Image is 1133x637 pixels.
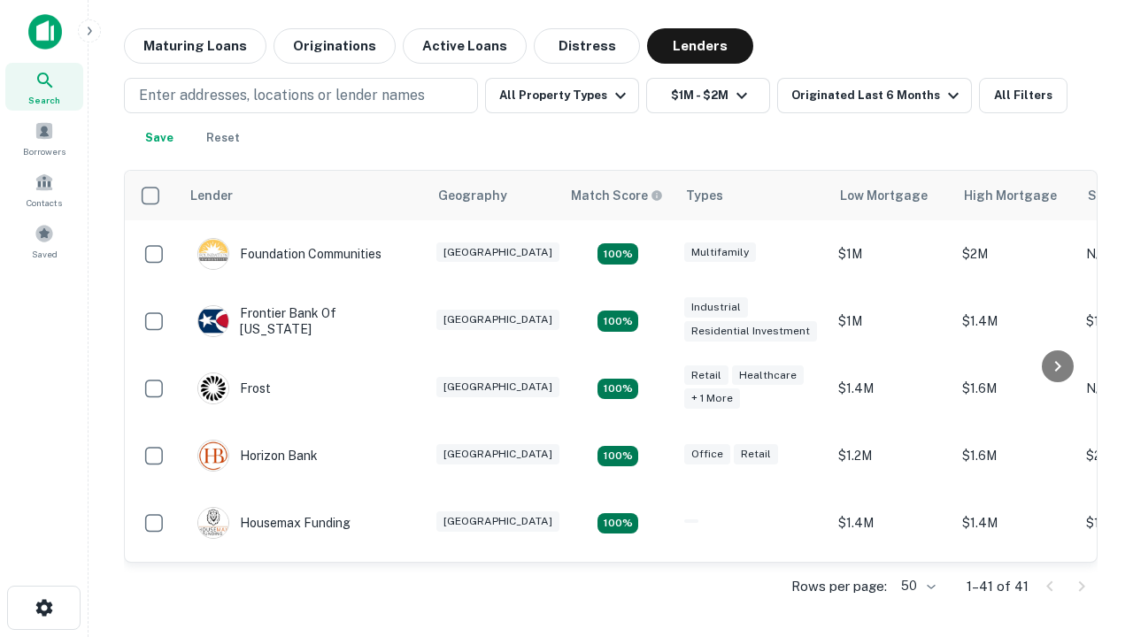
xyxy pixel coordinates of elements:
[27,196,62,210] span: Contacts
[829,489,953,556] td: $1.4M
[675,171,829,220] th: Types
[686,185,723,206] div: Types
[953,171,1077,220] th: High Mortgage
[953,288,1077,355] td: $1.4M
[197,238,382,270] div: Foundation Communities
[829,288,953,355] td: $1M
[198,306,228,336] img: picture
[197,372,271,404] div: Frost
[829,556,953,624] td: $1.4M
[684,242,756,263] div: Multifamily
[436,377,559,397] div: [GEOGRAPHIC_DATA]
[829,220,953,288] td: $1M
[964,185,1057,206] div: High Mortgage
[840,185,928,206] div: Low Mortgage
[953,489,1077,556] td: $1.4M
[684,388,740,409] div: + 1 more
[894,573,938,599] div: 50
[5,63,83,111] a: Search
[124,78,478,113] button: Enter addresses, locations or lender names
[438,185,507,206] div: Geography
[5,114,83,162] a: Borrowers
[597,311,638,332] div: Matching Properties: 4, hasApolloMatch: undefined
[953,355,1077,422] td: $1.6M
[180,171,428,220] th: Lender
[436,511,559,532] div: [GEOGRAPHIC_DATA]
[560,171,675,220] th: Capitalize uses an advanced AI algorithm to match your search with the best lender. The match sco...
[534,28,640,64] button: Distress
[967,576,1029,597] p: 1–41 of 41
[1044,495,1133,580] iframe: Chat Widget
[190,185,233,206] div: Lender
[571,186,663,205] div: Capitalize uses an advanced AI algorithm to match your search with the best lender. The match sco...
[23,144,66,158] span: Borrowers
[829,171,953,220] th: Low Mortgage
[734,444,778,464] div: Retail
[684,444,730,464] div: Office
[198,441,228,471] img: picture
[436,444,559,464] div: [GEOGRAPHIC_DATA]
[953,556,1077,624] td: $1.6M
[791,85,964,106] div: Originated Last 6 Months
[198,373,228,403] img: picture
[28,93,60,107] span: Search
[597,513,638,534] div: Matching Properties: 4, hasApolloMatch: undefined
[274,28,396,64] button: Originations
[647,28,753,64] button: Lenders
[597,446,638,467] div: Matching Properties: 4, hasApolloMatch: undefined
[139,85,425,106] p: Enter addresses, locations or lender names
[197,507,351,539] div: Housemax Funding
[953,220,1077,288] td: $2M
[428,171,560,220] th: Geography
[829,422,953,489] td: $1.2M
[197,305,410,337] div: Frontier Bank Of [US_STATE]
[684,297,748,318] div: Industrial
[5,165,83,213] a: Contacts
[571,186,659,205] h6: Match Score
[131,120,188,156] button: Save your search to get updates of matches that match your search criteria.
[684,321,817,342] div: Residential Investment
[646,78,770,113] button: $1M - $2M
[436,310,559,330] div: [GEOGRAPHIC_DATA]
[198,239,228,269] img: picture
[684,365,728,386] div: Retail
[28,14,62,50] img: capitalize-icon.png
[485,78,639,113] button: All Property Types
[32,247,58,261] span: Saved
[197,440,318,472] div: Horizon Bank
[195,120,251,156] button: Reset
[979,78,1067,113] button: All Filters
[791,576,887,597] p: Rows per page:
[597,243,638,265] div: Matching Properties: 4, hasApolloMatch: undefined
[403,28,527,64] button: Active Loans
[732,365,804,386] div: Healthcare
[5,217,83,265] a: Saved
[953,422,1077,489] td: $1.6M
[436,242,559,263] div: [GEOGRAPHIC_DATA]
[777,78,972,113] button: Originated Last 6 Months
[597,379,638,400] div: Matching Properties: 4, hasApolloMatch: undefined
[198,508,228,538] img: picture
[124,28,266,64] button: Maturing Loans
[829,355,953,422] td: $1.4M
